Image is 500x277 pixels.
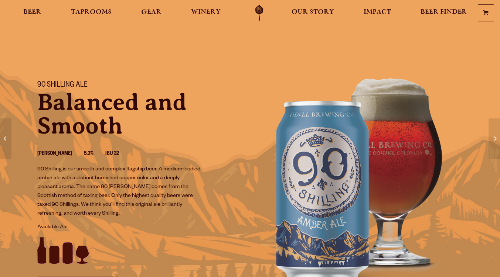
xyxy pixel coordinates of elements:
[292,9,334,15] span: Our Story
[37,90,241,138] p: Balanced and Smooth
[245,5,273,21] a: Odell Home
[191,9,221,15] span: Winery
[421,9,467,15] span: Beer Finder
[416,5,472,21] a: Beer Finder
[37,223,241,232] p: Available As:
[23,9,41,15] span: Beer
[141,9,161,15] span: Gear
[186,5,225,21] a: Winery
[287,5,339,21] a: Our Story
[364,9,391,15] span: Impact
[37,149,84,159] li: [PERSON_NAME]
[66,5,116,21] a: Taprooms
[105,149,131,159] li: IBU 32
[359,5,396,21] a: Impact
[71,9,112,15] span: Taprooms
[37,81,241,90] h1: 90 Shilling Ale
[84,149,105,159] li: 5.3%
[136,5,166,21] a: Gear
[18,5,46,21] a: Beer
[37,165,201,218] p: 90 Shilling is our smooth and complex flagship beer. A medium-bodied amber ale with a distinct bu...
